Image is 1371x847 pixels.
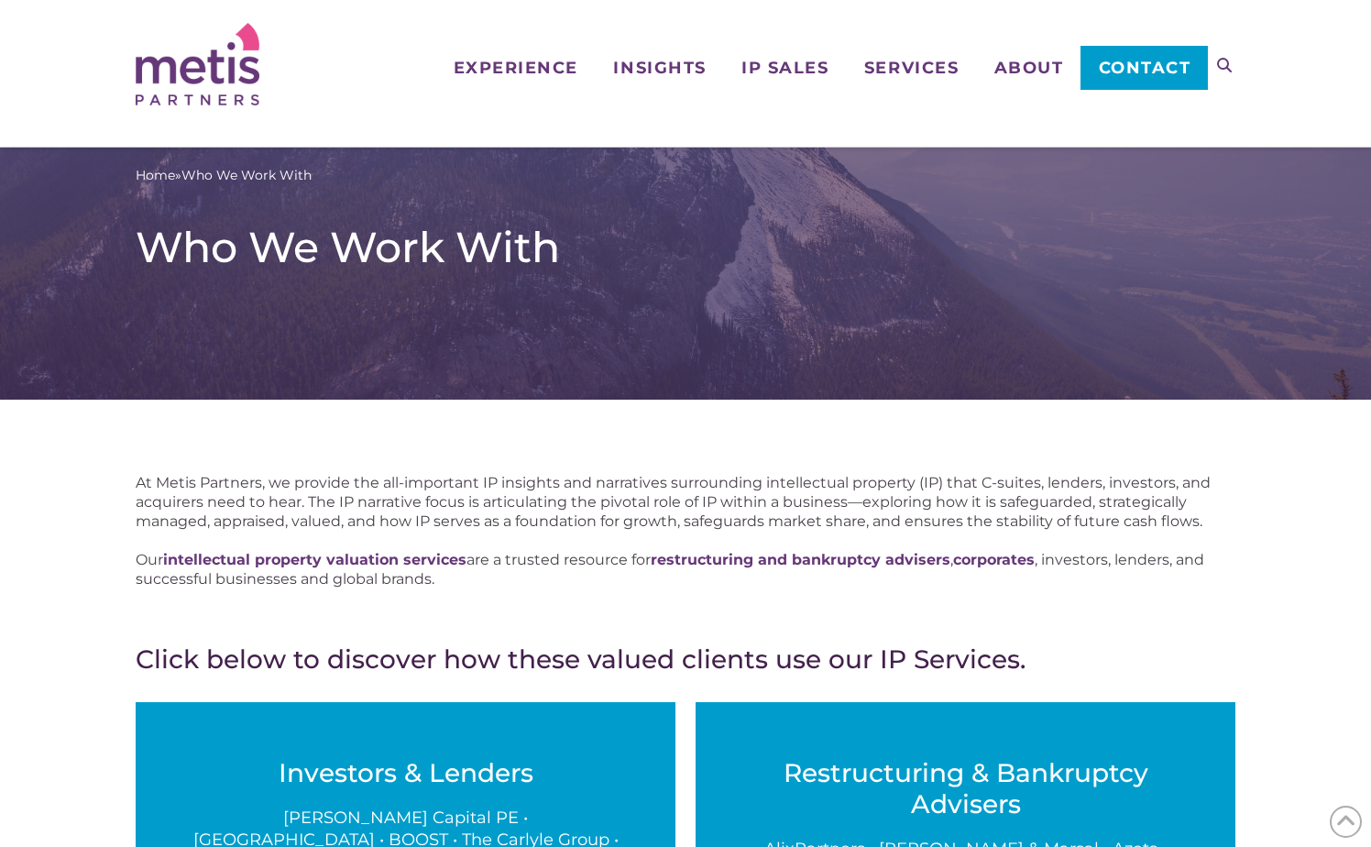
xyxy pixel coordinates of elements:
span: Insights [613,60,706,76]
h3: Click below to discover how these valued clients use our IP Services. [136,643,1235,675]
span: About [994,60,1064,76]
span: IP Sales [741,60,828,76]
span: Back to Top [1330,806,1362,838]
span: » [136,166,312,185]
span: Contact [1099,60,1191,76]
a: Contact [1080,46,1208,90]
img: Metis Partners [136,23,259,105]
p: At Metis Partners, we provide the all-important IP insights and narratives surrounding intellectu... [136,473,1235,531]
span: Who We Work With [181,166,312,185]
h3: Investors & Lenders [191,757,620,788]
p: Our are a trusted resource for , , investors, lenders, and successful businesses and global brands. [136,550,1235,588]
a: intellectual property valuation services [163,551,466,568]
span: Experience [454,60,578,76]
a: restructuring and bankruptcy advisers [651,551,950,568]
a: corporates [953,551,1035,568]
a: Home [136,166,175,185]
h1: Who We Work With [136,222,1235,273]
h3: Restructuring & Bankruptcy Advisers [751,757,1180,819]
span: Services [864,60,959,76]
